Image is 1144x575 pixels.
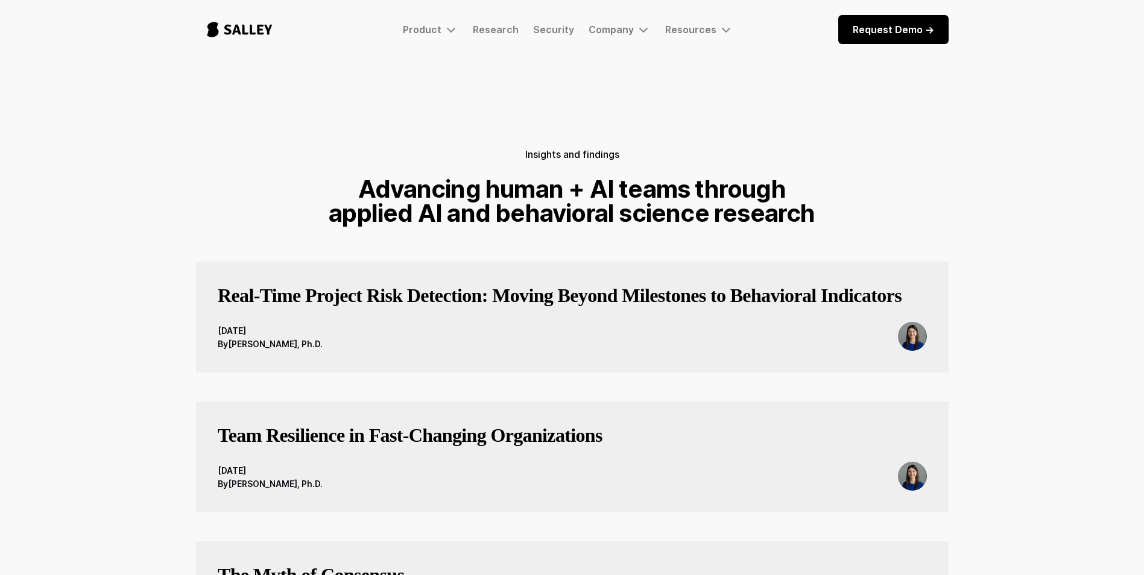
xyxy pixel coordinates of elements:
div: Resources [665,22,733,37]
div: [PERSON_NAME], Ph.D. [228,338,323,351]
div: [DATE] [218,464,323,477]
a: Research [473,24,519,36]
h1: Advancing human + AI teams through applied AI and behavioral science research [324,177,821,225]
div: Product [403,22,458,37]
div: Resources [665,24,716,36]
a: Real-Time Project Risk Detection: Moving Beyond Milestones to Behavioral Indicators [218,283,902,322]
a: Security [533,24,574,36]
h3: Real-Time Project Risk Detection: Moving Beyond Milestones to Behavioral Indicators [218,283,902,307]
div: [DATE] [218,324,323,338]
div: Product [403,24,441,36]
a: Team Resilience in Fast‑Changing Organizations [218,423,602,462]
div: Company [589,22,651,37]
div: [PERSON_NAME], Ph.D. [228,477,323,491]
div: By [218,477,228,491]
h3: Team Resilience in Fast‑Changing Organizations [218,423,602,447]
a: home [196,10,283,49]
div: Company [589,24,634,36]
a: Request Demo -> [838,15,949,44]
div: By [218,338,228,351]
h5: Insights and findings [525,146,619,163]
